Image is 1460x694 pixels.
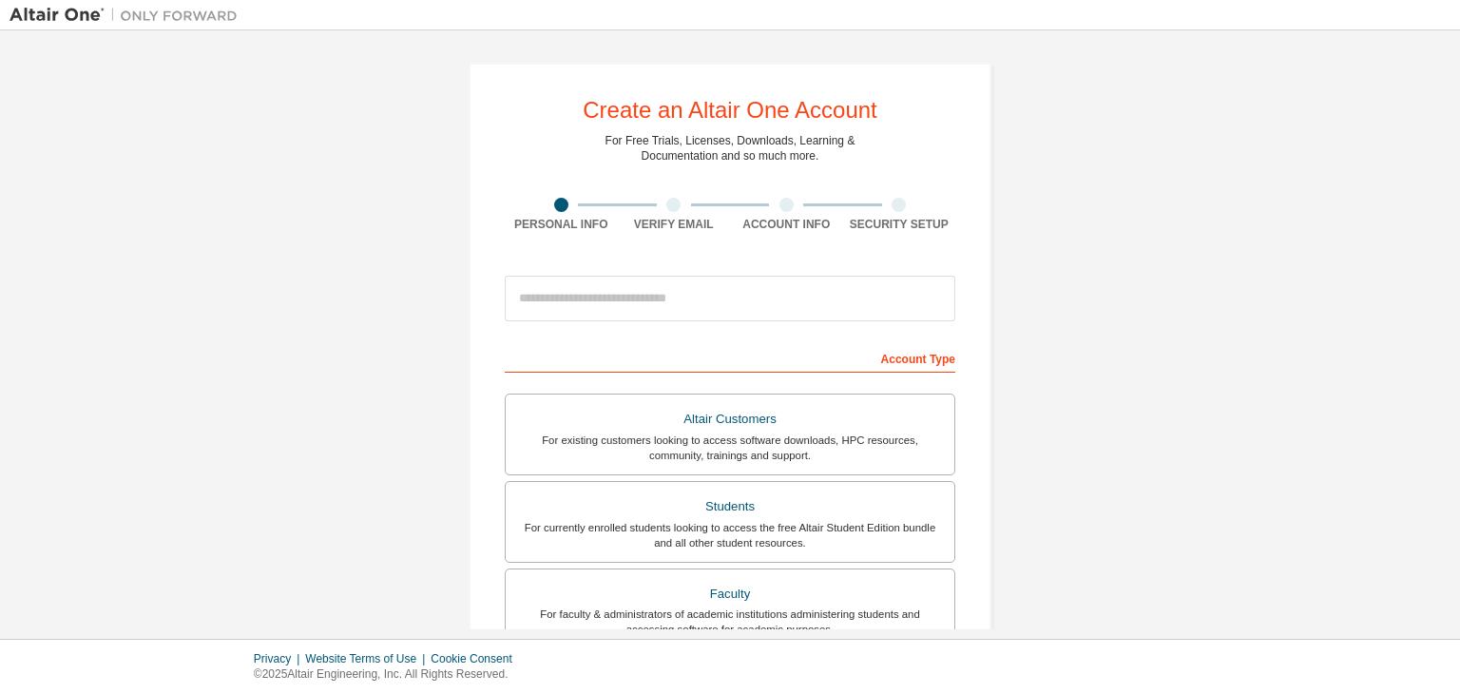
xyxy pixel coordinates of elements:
[505,217,618,232] div: Personal Info
[254,651,305,666] div: Privacy
[254,666,524,683] p: © 2025 Altair Engineering, Inc. All Rights Reserved.
[583,99,877,122] div: Create an Altair One Account
[517,607,943,637] div: For faculty & administrators of academic institutions administering students and accessing softwa...
[431,651,523,666] div: Cookie Consent
[517,406,943,433] div: Altair Customers
[618,217,731,232] div: Verify Email
[605,133,855,164] div: For Free Trials, Licenses, Downloads, Learning & Documentation and so much more.
[517,433,943,463] div: For existing customers looking to access software downloads, HPC resources, community, trainings ...
[505,342,955,373] div: Account Type
[730,217,843,232] div: Account Info
[517,520,943,550] div: For currently enrolled students looking to access the free Altair Student Edition bundle and all ...
[517,581,943,607] div: Faculty
[517,493,943,520] div: Students
[843,217,956,232] div: Security Setup
[10,6,247,25] img: Altair One
[305,651,431,666] div: Website Terms of Use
